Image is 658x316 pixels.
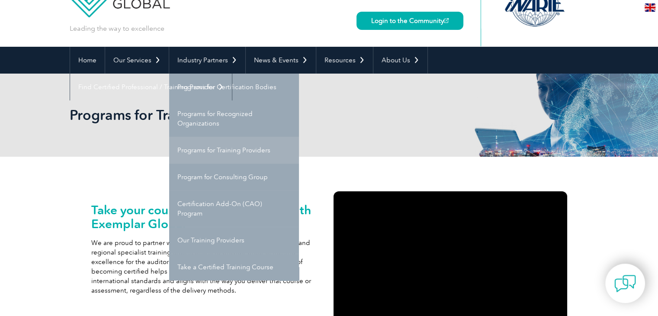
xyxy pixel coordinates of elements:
[645,3,655,12] img: en
[169,100,299,137] a: Programs for Recognized Organizations
[614,273,636,294] img: contact-chat.png
[169,74,299,100] a: Programs for Certification Bodies
[246,47,316,74] a: News & Events
[169,190,299,227] a: Certification Add-On (CAO) Program
[356,12,463,30] a: Login to the Community
[169,47,245,74] a: Industry Partners
[105,47,169,74] a: Our Services
[70,47,105,74] a: Home
[70,108,433,122] h2: Programs for Training Providers
[70,74,232,100] a: Find Certified Professional / Training Provider
[373,47,427,74] a: About Us
[91,203,325,231] h2: Take your courses to the next level with Exemplar Global
[169,254,299,281] a: Take a Certified Training Course
[91,238,325,295] p: We are proud to partner with large international commercial trainers and regional specialist trai...
[316,47,373,74] a: Resources
[70,24,164,33] p: Leading the way to excellence
[444,18,449,23] img: open_square.png
[169,227,299,254] a: Our Training Providers
[169,137,299,164] a: Programs for Training Providers
[169,164,299,190] a: Program for Consulting Group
